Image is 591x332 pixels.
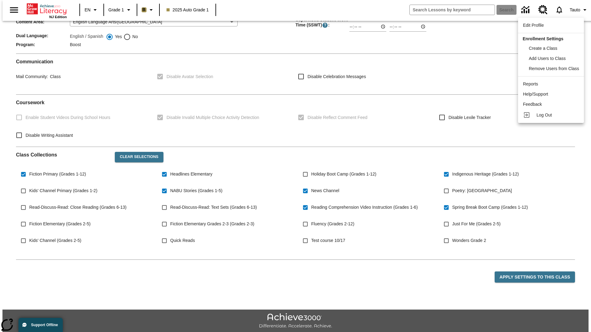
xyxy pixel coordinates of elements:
[523,81,538,86] span: Reports
[523,102,542,107] span: Feedback
[529,56,566,61] span: Add Users to Class
[523,92,548,97] span: Help/Support
[523,36,563,41] span: Enrollment Settings
[529,66,579,71] span: Remove Users from Class
[529,46,557,51] span: Create a Class
[523,23,544,28] span: Edit Profile
[537,113,552,117] span: Log Out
